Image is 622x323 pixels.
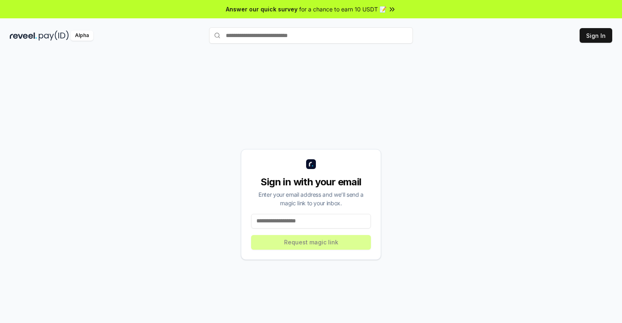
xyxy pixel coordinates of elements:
[71,31,93,41] div: Alpha
[299,5,386,13] span: for a chance to earn 10 USDT 📝
[251,176,371,189] div: Sign in with your email
[10,31,37,41] img: reveel_dark
[251,190,371,207] div: Enter your email address and we’ll send a magic link to your inbox.
[306,159,316,169] img: logo_small
[226,5,298,13] span: Answer our quick survey
[39,31,69,41] img: pay_id
[580,28,612,43] button: Sign In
